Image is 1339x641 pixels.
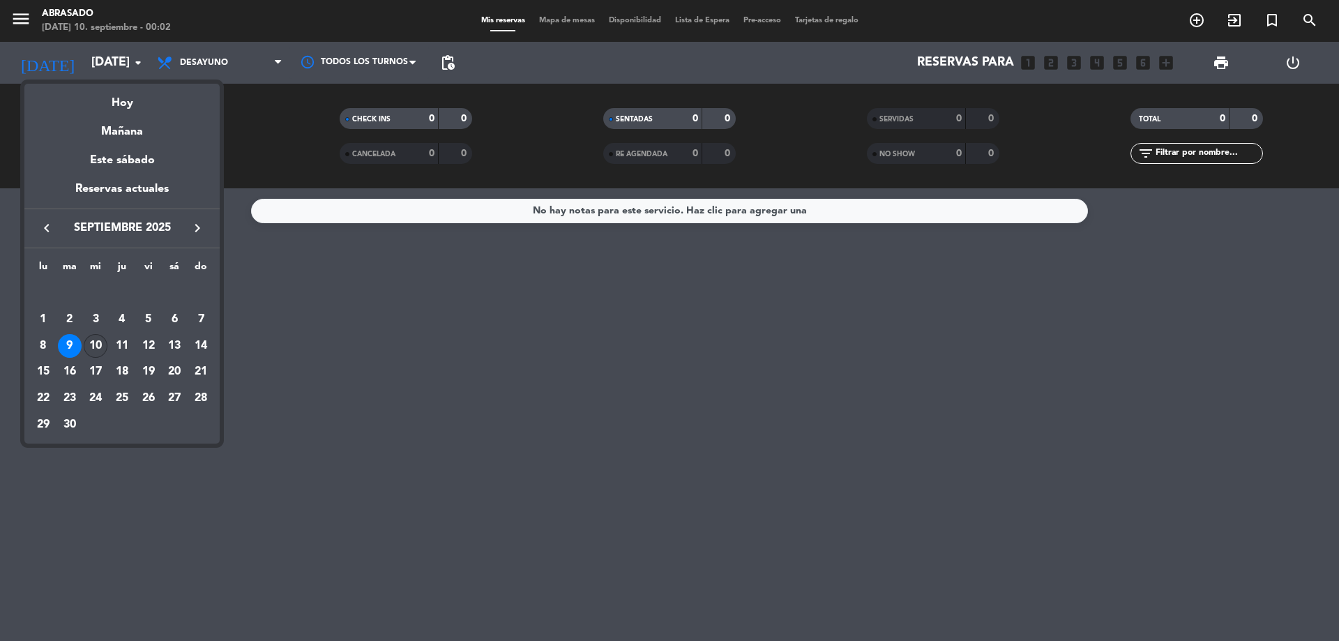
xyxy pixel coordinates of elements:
[30,385,56,412] td: 22 de septiembre de 2025
[189,308,213,331] div: 7
[31,413,55,437] div: 29
[162,306,188,333] td: 6 de septiembre de 2025
[30,259,56,280] th: lunes
[59,219,185,237] span: septiembre 2025
[31,386,55,410] div: 22
[162,360,186,384] div: 20
[24,84,220,112] div: Hoy
[110,386,134,410] div: 25
[162,334,186,358] div: 13
[137,334,160,358] div: 12
[84,386,107,410] div: 24
[30,359,56,385] td: 15 de septiembre de 2025
[189,360,213,384] div: 21
[30,280,214,306] td: SEP.
[56,259,83,280] th: martes
[189,386,213,410] div: 28
[188,306,214,333] td: 7 de septiembre de 2025
[137,386,160,410] div: 26
[135,333,162,359] td: 12 de septiembre de 2025
[110,334,134,358] div: 11
[188,385,214,412] td: 28 de septiembre de 2025
[82,333,109,359] td: 10 de septiembre de 2025
[162,308,186,331] div: 6
[30,333,56,359] td: 8 de septiembre de 2025
[58,360,82,384] div: 16
[109,385,135,412] td: 25 de septiembre de 2025
[135,259,162,280] th: viernes
[82,259,109,280] th: miércoles
[109,306,135,333] td: 4 de septiembre de 2025
[162,333,188,359] td: 13 de septiembre de 2025
[58,308,82,331] div: 2
[56,333,83,359] td: 9 de septiembre de 2025
[34,219,59,237] button: keyboard_arrow_left
[109,259,135,280] th: jueves
[82,385,109,412] td: 24 de septiembre de 2025
[56,306,83,333] td: 2 de septiembre de 2025
[188,333,214,359] td: 14 de septiembre de 2025
[189,334,213,358] div: 14
[162,386,186,410] div: 27
[30,306,56,333] td: 1 de septiembre de 2025
[56,412,83,438] td: 30 de septiembre de 2025
[189,220,206,236] i: keyboard_arrow_right
[135,359,162,385] td: 19 de septiembre de 2025
[110,308,134,331] div: 4
[30,412,56,438] td: 29 de septiembre de 2025
[58,386,82,410] div: 23
[24,141,220,180] div: Este sábado
[137,360,160,384] div: 19
[24,112,220,141] div: Mañana
[58,413,82,437] div: 30
[56,359,83,385] td: 16 de septiembre de 2025
[137,308,160,331] div: 5
[84,308,107,331] div: 3
[135,306,162,333] td: 5 de septiembre de 2025
[110,360,134,384] div: 18
[135,385,162,412] td: 26 de septiembre de 2025
[31,360,55,384] div: 15
[188,359,214,385] td: 21 de septiembre de 2025
[82,359,109,385] td: 17 de septiembre de 2025
[24,180,220,209] div: Reservas actuales
[162,259,188,280] th: sábado
[56,385,83,412] td: 23 de septiembre de 2025
[162,385,188,412] td: 27 de septiembre de 2025
[84,334,107,358] div: 10
[188,259,214,280] th: domingo
[84,360,107,384] div: 17
[109,333,135,359] td: 11 de septiembre de 2025
[109,359,135,385] td: 18 de septiembre de 2025
[31,334,55,358] div: 8
[185,219,210,237] button: keyboard_arrow_right
[82,306,109,333] td: 3 de septiembre de 2025
[162,359,188,385] td: 20 de septiembre de 2025
[31,308,55,331] div: 1
[38,220,55,236] i: keyboard_arrow_left
[58,334,82,358] div: 9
